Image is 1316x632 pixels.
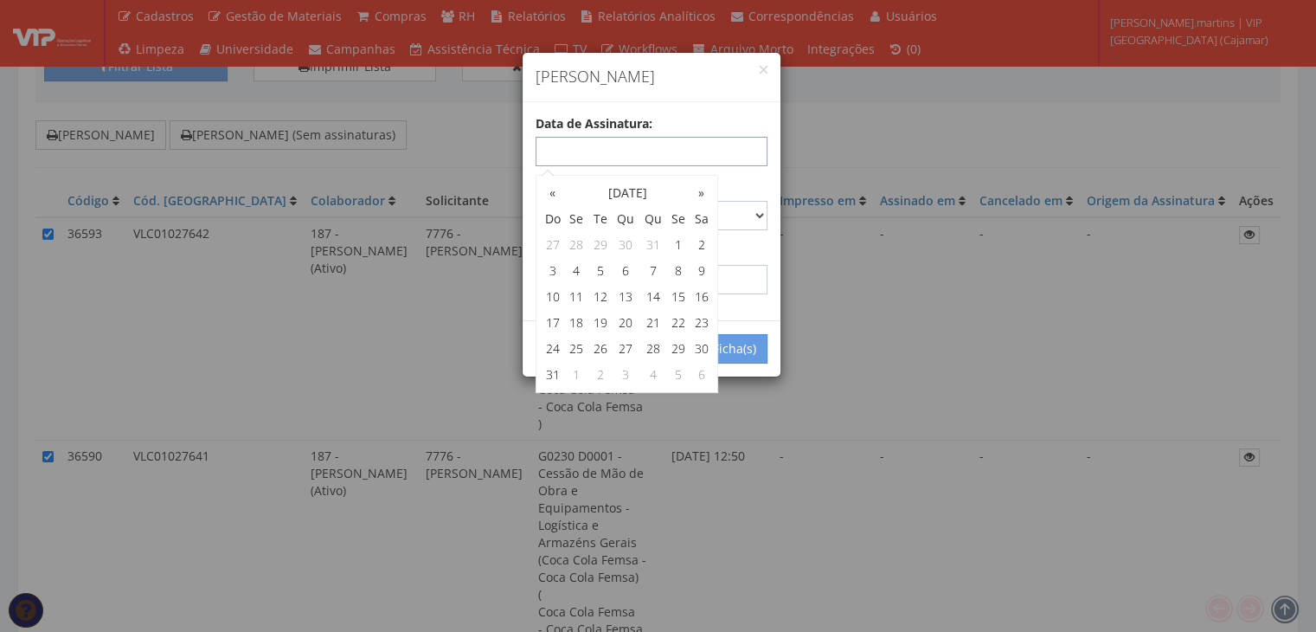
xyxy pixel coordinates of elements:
[565,258,588,284] td: 4
[612,258,639,284] td: 6
[666,310,690,336] td: 22
[639,232,667,258] td: 31
[565,206,588,232] th: Se
[588,310,612,336] td: 19
[639,362,667,388] td: 4
[690,232,713,258] td: 2
[588,206,612,232] th: Te
[541,336,565,362] td: 24
[588,362,612,388] td: 2
[612,310,639,336] td: 20
[639,258,667,284] td: 7
[541,284,565,310] td: 10
[565,310,588,336] td: 18
[541,206,565,232] th: Do
[690,206,713,232] th: Sa
[639,284,667,310] td: 14
[666,258,690,284] td: 8
[612,336,639,362] td: 27
[690,362,713,388] td: 6
[690,258,713,284] td: 9
[541,362,565,388] td: 31
[541,180,565,206] th: «
[541,310,565,336] td: 17
[588,284,612,310] td: 12
[666,232,690,258] td: 1
[565,362,588,388] td: 1
[639,336,667,362] td: 28
[588,258,612,284] td: 5
[690,284,713,310] td: 16
[666,206,690,232] th: Se
[536,66,767,88] h4: [PERSON_NAME]
[639,206,667,232] th: Qu
[666,362,690,388] td: 5
[612,362,639,388] td: 3
[690,336,713,362] td: 30
[565,180,690,206] th: [DATE]
[612,206,639,232] th: Qu
[666,336,690,362] td: 29
[565,284,588,310] td: 11
[612,284,639,310] td: 13
[612,232,639,258] td: 30
[541,258,565,284] td: 3
[690,310,713,336] td: 23
[588,336,612,362] td: 26
[536,115,652,132] label: Data de Assinatura:
[588,232,612,258] td: 29
[541,232,565,258] td: 27
[565,232,588,258] td: 28
[565,336,588,362] td: 25
[690,180,713,206] th: »
[666,284,690,310] td: 15
[639,310,667,336] td: 21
